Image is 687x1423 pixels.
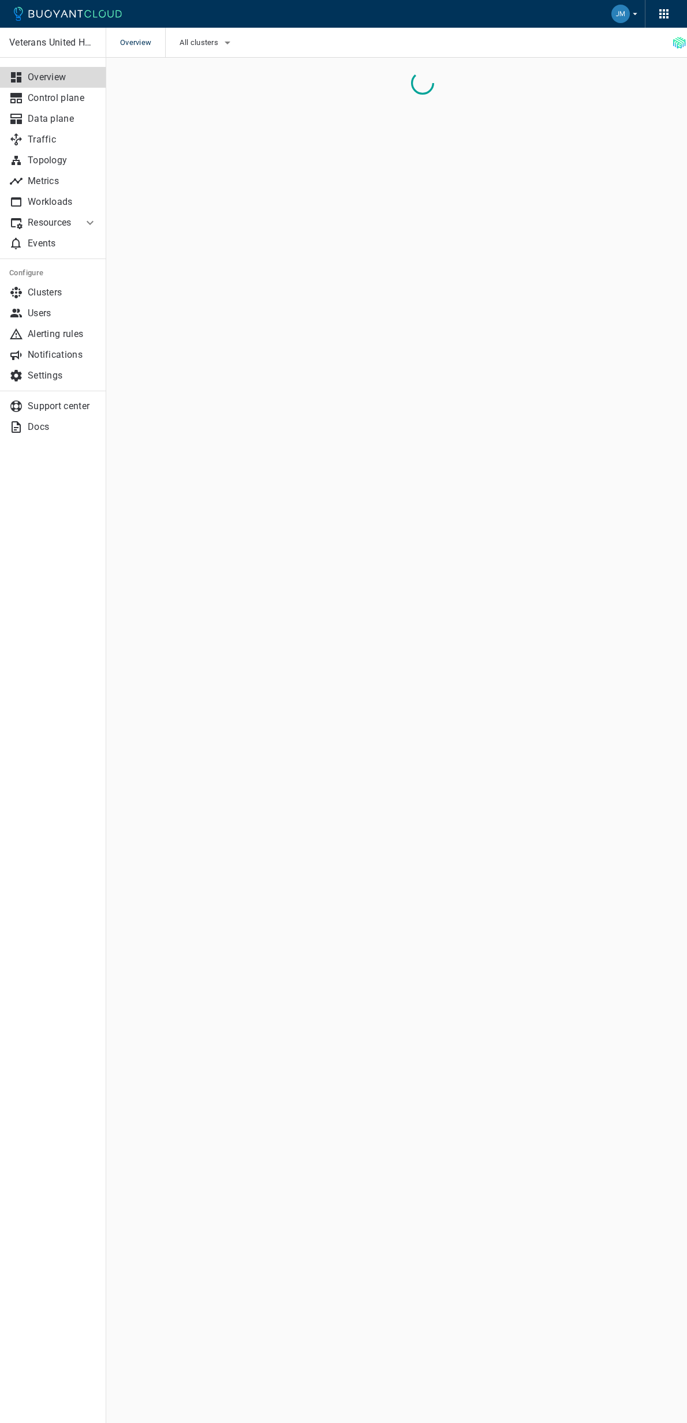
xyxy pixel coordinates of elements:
p: Notifications [28,349,97,361]
span: Overview [120,28,165,58]
p: Resources [28,217,74,229]
span: All clusters [180,38,221,47]
p: Topology [28,155,97,166]
button: All clusters [180,34,234,51]
p: Workloads [28,196,97,208]
p: Docs [28,421,97,433]
p: Clusters [28,287,97,298]
h5: Configure [9,268,97,278]
p: Overview [28,72,97,83]
p: Alerting rules [28,328,97,340]
img: Joshua Miller [611,5,630,23]
p: Control plane [28,92,97,104]
p: Users [28,308,97,319]
p: Settings [28,370,97,381]
p: Veterans United Home Loans [9,37,96,48]
p: Support center [28,400,97,412]
p: Events [28,238,97,249]
p: Data plane [28,113,97,125]
p: Traffic [28,134,97,145]
p: Metrics [28,175,97,187]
